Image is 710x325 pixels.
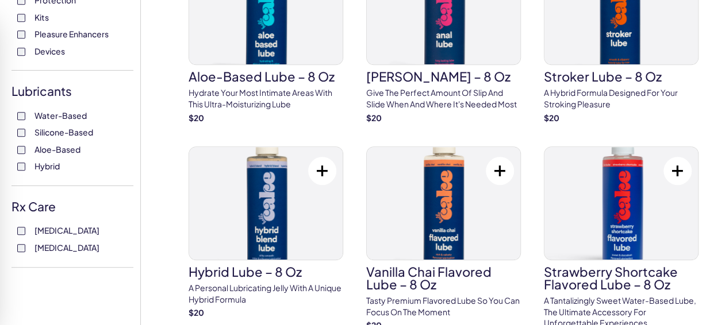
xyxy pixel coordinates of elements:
[366,295,521,318] p: Tasty premium flavored lube so you can focus on the moment
[17,146,25,154] input: Aloe-Based
[189,146,343,319] a: Hybrid Lube – 8 ozHybrid Lube – 8 ozA personal lubricating jelly with a unique hybrid formula$20
[544,147,698,260] img: Strawberry Shortcake Flavored Lube – 8 oz
[366,70,521,83] h3: [PERSON_NAME] – 8 oz
[544,70,699,83] h3: Stroker Lube – 8 oz
[189,87,343,110] p: Hydrate your most intimate areas with this ultra-moisturizing lube
[544,113,559,123] strong: $ 20
[544,265,699,291] h3: Strawberry Shortcake Flavored Lube – 8 oz
[367,147,520,260] img: Vanilla Chai Flavored Lube – 8 oz
[17,244,25,252] input: [MEDICAL_DATA]
[34,26,109,41] span: Pleasure Enhancers
[189,70,343,83] h3: Aloe-Based Lube – 8 oz
[17,227,25,235] input: [MEDICAL_DATA]
[34,108,87,123] span: Water-Based
[189,147,343,260] img: Hybrid Lube – 8 oz
[34,125,93,140] span: Silicone-Based
[17,112,25,120] input: Water-Based
[34,44,65,59] span: Devices
[17,129,25,137] input: Silicone-Based
[189,113,204,123] strong: $ 20
[34,240,99,255] span: [MEDICAL_DATA]
[34,223,99,238] span: [MEDICAL_DATA]
[34,142,80,157] span: Aloe-Based
[189,283,343,305] p: A personal lubricating jelly with a unique hybrid formula
[34,10,49,25] span: Kits
[17,14,25,22] input: Kits
[17,30,25,38] input: Pleasure Enhancers
[34,158,60,173] span: Hybrid
[366,87,521,110] p: Give the perfect amount of slip and slide when and where it's needed most
[17,162,25,171] input: Hybrid
[17,48,25,56] input: Devices
[366,265,521,291] h3: Vanilla Chai Flavored Lube – 8 oz
[189,307,204,318] strong: $ 20
[189,265,343,278] h3: Hybrid Lube – 8 oz
[366,113,382,123] strong: $ 20
[544,87,699,110] p: A hybrid formula designed for your stroking pleasure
